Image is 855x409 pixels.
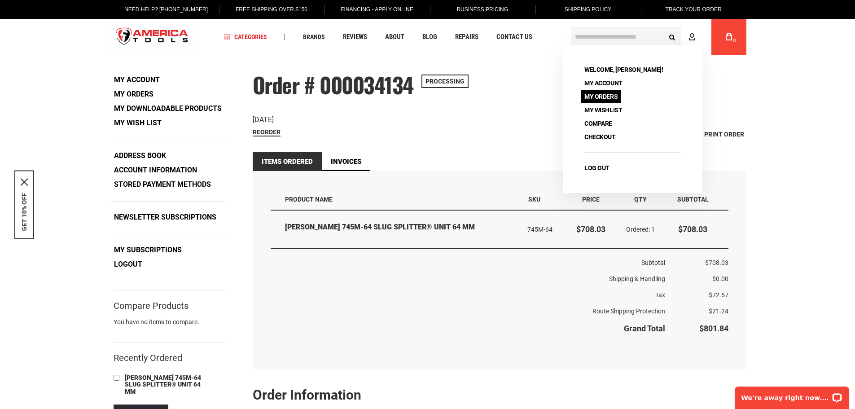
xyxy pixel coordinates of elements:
span: [DATE] [253,115,274,124]
span: $0.00 [712,275,728,282]
span: About [385,34,404,40]
span: $708.03 [678,224,707,234]
strong: Recently Ordered [114,352,182,363]
span: Order # 000034134 [253,69,414,101]
a: About [381,31,408,43]
a: Repairs [451,31,482,43]
a: Invoices [322,152,370,171]
span: Processing [421,75,469,88]
a: Address Book [111,149,169,163]
div: You have no items to compare. [114,317,226,335]
a: Reviews [339,31,371,43]
strong: [PERSON_NAME] 745M-64 SLUG SPLITTER® UNIT 64 MM [285,222,515,233]
a: Contact Us [492,31,536,43]
button: Close [21,178,28,185]
span: $21.24 [709,308,728,315]
span: [PERSON_NAME] 745M-64 SLUG SPLITTER® UNIT 64 MM [125,374,201,395]
a: Checkout [581,131,619,143]
th: Price [566,189,616,210]
button: Search [664,28,681,45]
a: My Account [111,73,163,87]
a: 0 [720,19,737,55]
th: Product Name [271,189,522,210]
span: Print Order [704,131,744,138]
span: Repairs [455,34,478,40]
span: $708.03 [705,259,728,266]
iframe: LiveChat chat widget [729,381,855,409]
a: Newsletter Subscriptions [111,211,219,224]
strong: Compare Products [114,302,189,310]
th: Tax [271,287,665,303]
a: Account Information [111,163,200,177]
th: Subtotal [271,249,665,271]
th: Route Shipping Protection [271,303,665,319]
img: America Tools [109,20,196,54]
span: Ordered [626,226,651,233]
td: 745M-64 [521,211,566,249]
a: Categories [220,31,271,43]
a: My Downloadable Products [111,102,225,115]
span: Reorder [253,128,281,136]
span: Contact Us [496,34,532,40]
a: My Orders [581,90,621,103]
a: My Account [581,77,626,89]
span: $708.03 [576,224,605,234]
a: Logout [111,258,145,271]
a: Blog [418,31,441,43]
strong: Grand Total [624,324,665,333]
span: Blog [422,34,437,40]
a: My Subscriptions [111,243,185,257]
a: My Orders [111,88,157,101]
a: Log Out [581,162,613,174]
span: Shipping Policy [565,6,612,13]
a: Print Order [702,128,746,141]
span: 0 [733,38,736,43]
button: GET 10% OFF [21,193,28,231]
th: Subtotal [665,189,728,210]
th: SKU [521,189,566,210]
span: Reviews [343,34,367,40]
a: [PERSON_NAME] 745M-64 SLUG SPLITTER® UNIT 64 MM [123,373,212,397]
a: Compare [581,117,615,130]
span: Categories [224,34,267,40]
a: My Wishlist [581,104,625,116]
span: Brands [303,34,325,40]
span: $801.84 [699,324,728,333]
a: My Wish List [111,116,165,130]
a: Reorder [253,128,281,136]
span: 1 [651,226,655,233]
a: Stored Payment Methods [111,178,214,191]
span: Welcome, [PERSON_NAME]! [581,63,666,76]
strong: Order Information [253,387,361,403]
span: $72.57 [709,291,728,299]
svg: close icon [21,178,28,185]
strong: Items Ordered [253,152,322,171]
th: Shipping & Handling [271,271,665,287]
strong: My Orders [114,90,153,98]
a: store logo [109,20,196,54]
th: Qty [616,189,665,210]
a: Brands [299,31,329,43]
